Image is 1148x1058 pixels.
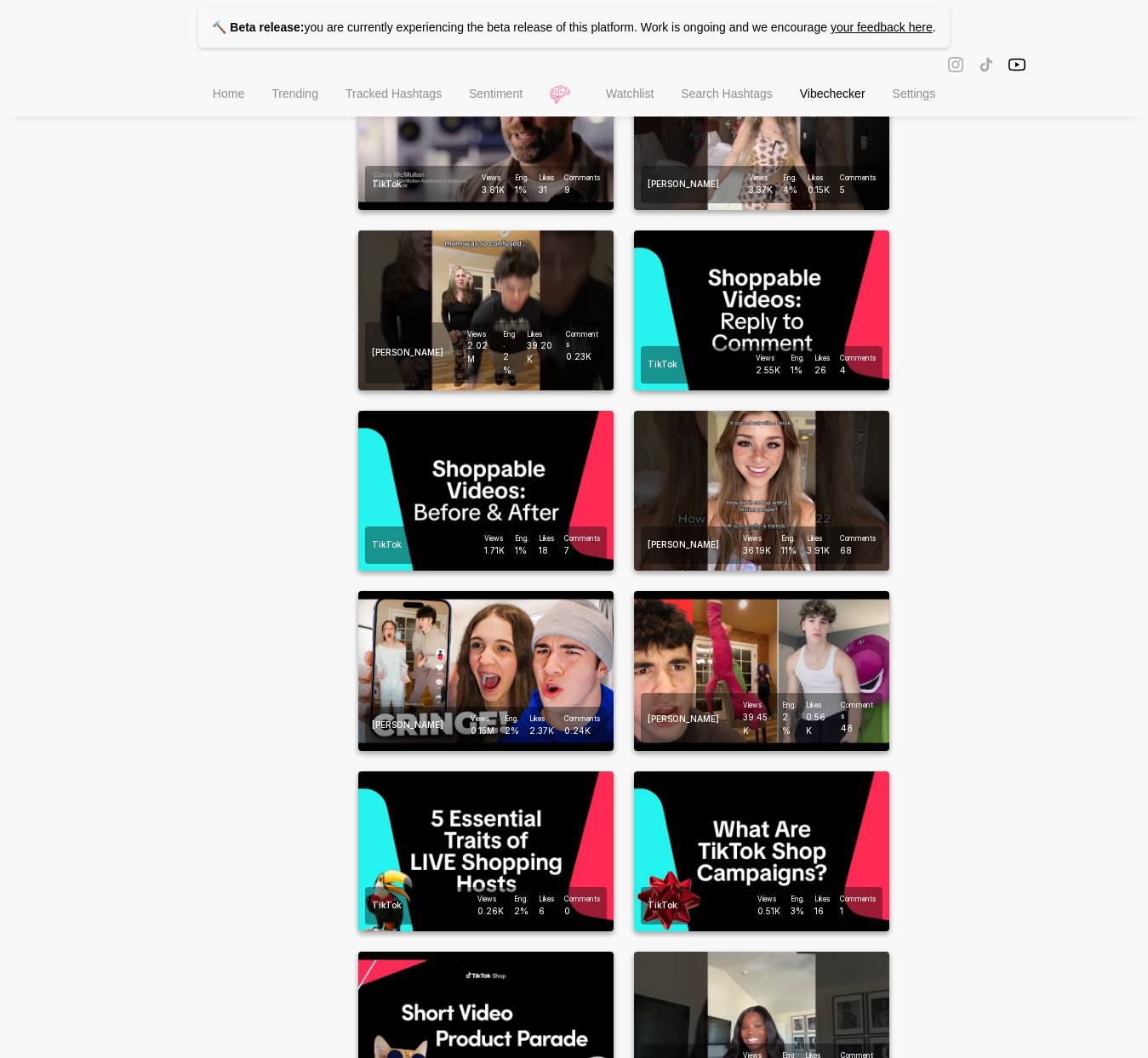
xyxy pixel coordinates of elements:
[539,894,554,905] span: Likes
[515,544,528,558] span: 1%
[564,544,600,558] span: 7
[527,339,556,366] span: 39.20K
[749,184,773,197] span: 3.37K
[648,358,743,372] span: TikTok
[648,713,743,726] span: [PERSON_NAME]
[606,87,654,100] span: Watchlist
[791,353,804,364] span: Eng.
[372,719,467,732] span: [PERSON_NAME]
[782,700,796,711] span: Eng.
[514,894,528,905] span: Eng.
[791,894,804,905] span: Eng.
[539,173,554,184] span: Likes
[840,353,876,364] span: Comments
[814,353,830,364] span: Likes
[781,533,797,544] span: Eng.
[743,533,771,544] span: Views
[467,339,494,366] span: 2.02M
[782,711,796,737] span: 2%
[841,700,875,721] span: Comments
[529,714,554,725] span: Likes
[840,533,876,544] span: Comments
[503,329,517,350] span: Eng.
[566,350,599,364] span: 0.23K
[814,905,830,919] span: 16
[564,725,600,738] span: 0.24K
[505,725,519,738] span: 2%
[840,905,876,919] span: 1
[514,905,528,919] span: 2%
[648,538,743,552] span: [PERSON_NAME]
[271,87,318,100] span: Trending
[783,184,797,197] span: 4%
[515,184,528,197] span: 1%
[648,899,743,913] span: TikTok
[564,714,600,725] span: Comments
[840,544,876,558] span: 68
[756,364,780,378] span: 2.55K
[529,725,554,738] span: 2.37K
[471,714,494,725] span: Views
[648,178,743,191] span: [PERSON_NAME]
[808,173,830,184] span: Likes
[539,905,554,919] span: 6
[783,173,797,184] span: Eng.
[482,173,505,184] span: Views
[840,364,876,378] span: 4
[757,905,780,919] span: 0.51K
[1008,54,1025,74] span: youtube
[893,87,936,100] span: Settings
[515,173,528,184] span: Eng.
[840,894,876,905] span: Comments
[800,87,865,100] span: Vibechecker
[469,87,523,100] span: Sentiment
[515,533,528,544] span: Eng.
[757,894,780,905] span: Views
[477,905,504,919] span: 0.26K
[212,20,304,34] strong: 🔨 Beta release:
[806,700,831,711] span: Likes
[743,544,771,558] span: 36.19K
[484,533,505,544] span: Views
[808,184,830,197] span: 0.15K
[484,544,505,558] span: 1.71K
[807,533,830,544] span: Likes
[467,329,494,340] span: Views
[681,87,772,100] span: Search Hashtags
[564,905,600,919] span: 0
[477,894,504,905] span: Views
[791,905,804,919] span: 3%
[743,711,773,737] span: 39.45K
[814,364,830,378] span: 26
[539,184,554,197] span: 31
[566,329,599,350] span: Comments
[213,87,244,100] span: Home
[372,538,467,552] span: TikTok
[791,364,804,378] span: 1%
[743,700,773,711] span: Views
[749,173,773,184] span: Views
[806,711,831,737] span: 0.56K
[346,87,442,100] span: Tracked Hashtags
[372,899,467,913] span: TikTok
[482,184,505,197] span: 3.81K
[564,184,600,197] span: 9
[814,894,830,905] span: Likes
[840,184,876,197] span: 5
[527,329,556,340] span: Likes
[372,346,467,360] span: [PERSON_NAME]
[841,722,875,736] span: 48
[503,350,517,377] span: 2%
[781,544,797,558] span: 11%
[372,178,467,191] span: TikTok
[564,533,600,544] span: Comments
[831,20,933,34] a: your feedback here
[471,725,494,738] span: 0.15M
[539,544,554,558] span: 18
[564,894,600,905] span: Comments
[807,544,830,558] span: 3.91K
[756,353,780,364] span: Views
[505,714,519,725] span: Eng.
[198,7,949,48] p: you are currently experiencing the beta release of this platform. Work is ongoing and we encourage .
[539,533,554,544] span: Likes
